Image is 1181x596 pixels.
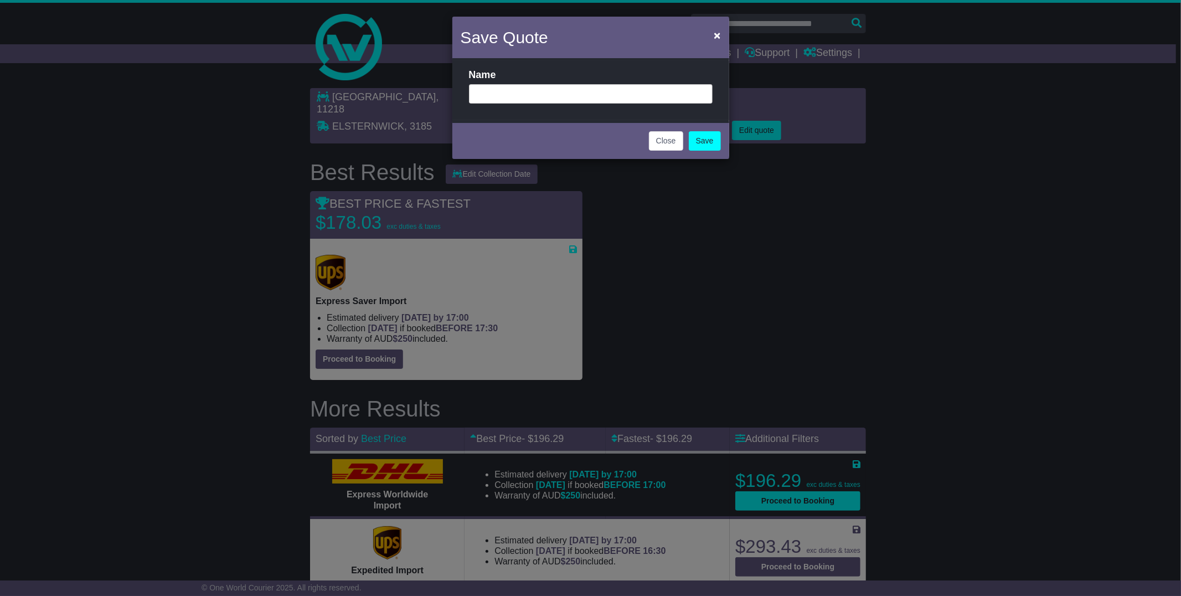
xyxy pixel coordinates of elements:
a: Save [689,131,721,151]
label: Name [469,69,496,81]
span: × [714,29,720,42]
button: Close [708,24,726,47]
button: Close [649,131,683,151]
h4: Save Quote [461,25,548,50]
